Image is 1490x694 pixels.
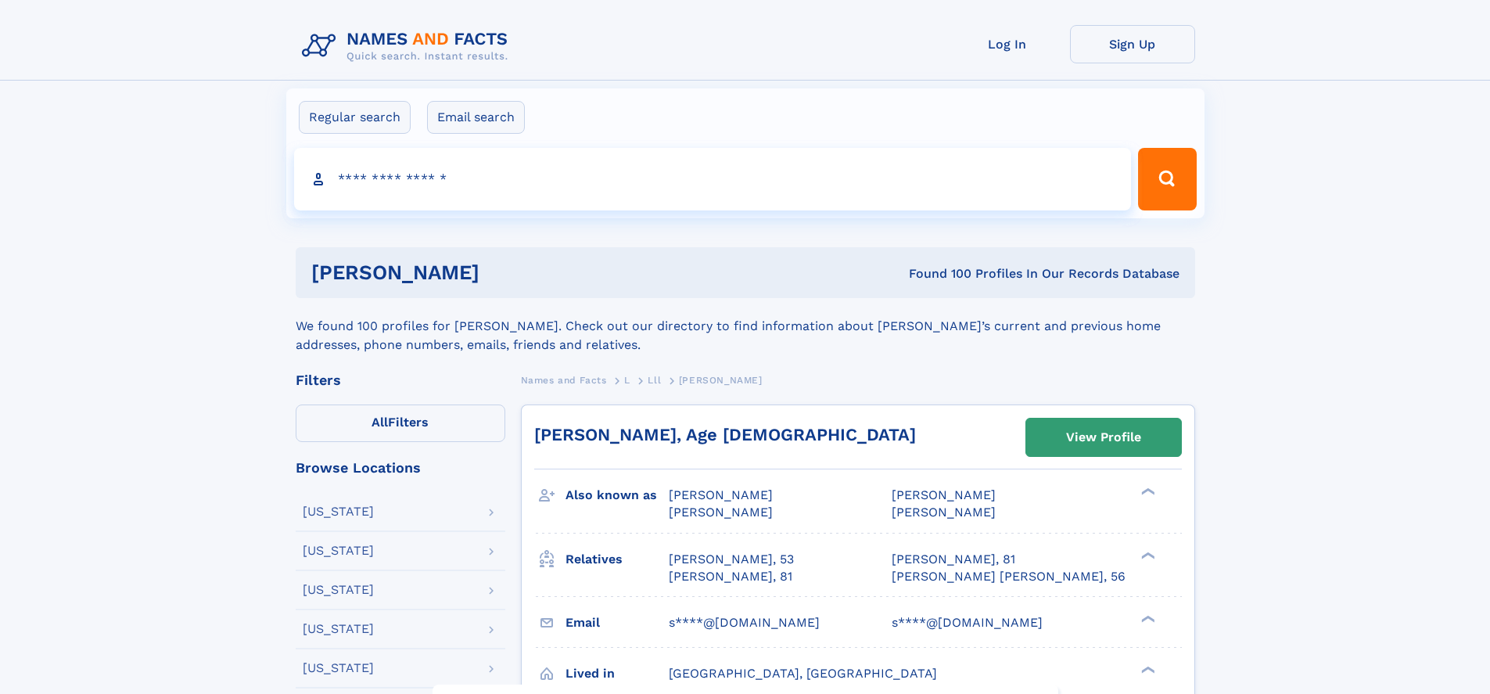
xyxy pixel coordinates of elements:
div: ❯ [1137,550,1156,560]
span: [PERSON_NAME] [669,487,773,502]
a: [PERSON_NAME], 53 [669,551,794,568]
a: View Profile [1026,419,1181,456]
a: [PERSON_NAME], Age [DEMOGRAPHIC_DATA] [534,425,916,444]
a: Log In [945,25,1070,63]
div: [US_STATE] [303,623,374,635]
span: [PERSON_NAME] [892,505,996,520]
img: Logo Names and Facts [296,25,521,67]
h3: Email [565,609,669,636]
span: L [624,375,630,386]
h3: Also known as [565,482,669,509]
div: View Profile [1066,419,1141,455]
label: Filters [296,405,505,442]
a: Sign Up [1070,25,1195,63]
span: [PERSON_NAME] [669,505,773,520]
span: [PERSON_NAME] [892,487,996,502]
input: search input [294,148,1132,210]
a: Names and Facts [521,370,607,390]
div: Browse Locations [296,461,505,475]
h3: Relatives [565,546,669,573]
div: ❯ [1137,613,1156,624]
span: Lll [648,375,661,386]
h1: [PERSON_NAME] [311,263,695,282]
span: [PERSON_NAME] [679,375,763,386]
div: ❯ [1137,487,1156,497]
div: [US_STATE] [303,505,374,518]
a: [PERSON_NAME] [PERSON_NAME], 56 [892,568,1126,585]
a: L [624,370,630,390]
a: Lll [648,370,661,390]
button: Search Button [1138,148,1196,210]
div: [US_STATE] [303,545,374,557]
div: We found 100 profiles for [PERSON_NAME]. Check out our directory to find information about [PERSO... [296,298,1195,354]
div: Filters [296,373,505,387]
h3: Lived in [565,660,669,687]
span: All [372,415,388,430]
div: ❯ [1137,664,1156,674]
span: [GEOGRAPHIC_DATA], [GEOGRAPHIC_DATA] [669,666,937,681]
a: [PERSON_NAME], 81 [892,551,1015,568]
div: [US_STATE] [303,662,374,674]
div: Found 100 Profiles In Our Records Database [694,265,1179,282]
div: [US_STATE] [303,584,374,596]
label: Email search [427,101,525,134]
a: [PERSON_NAME], 81 [669,568,792,585]
label: Regular search [299,101,411,134]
